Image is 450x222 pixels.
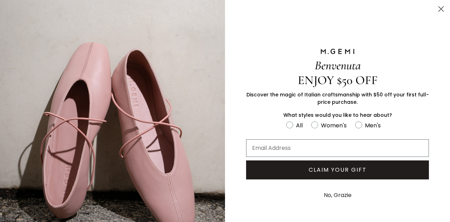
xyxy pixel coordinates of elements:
div: Men's [365,121,381,130]
input: Email Address [246,139,429,157]
img: M.GEMI [320,48,355,55]
div: All [296,121,303,130]
div: Women's [321,121,347,130]
span: Benvenuta [315,58,361,73]
span: What styles would you like to hear about? [283,112,392,119]
button: CLAIM YOUR GIFT [246,160,429,179]
button: Close dialog [435,3,447,15]
button: No, Grazie [320,186,355,204]
span: Discover the magic of Italian craftsmanship with $50 off your first full-price purchase. [246,91,429,106]
span: ENJOY $50 OFF [298,73,378,88]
